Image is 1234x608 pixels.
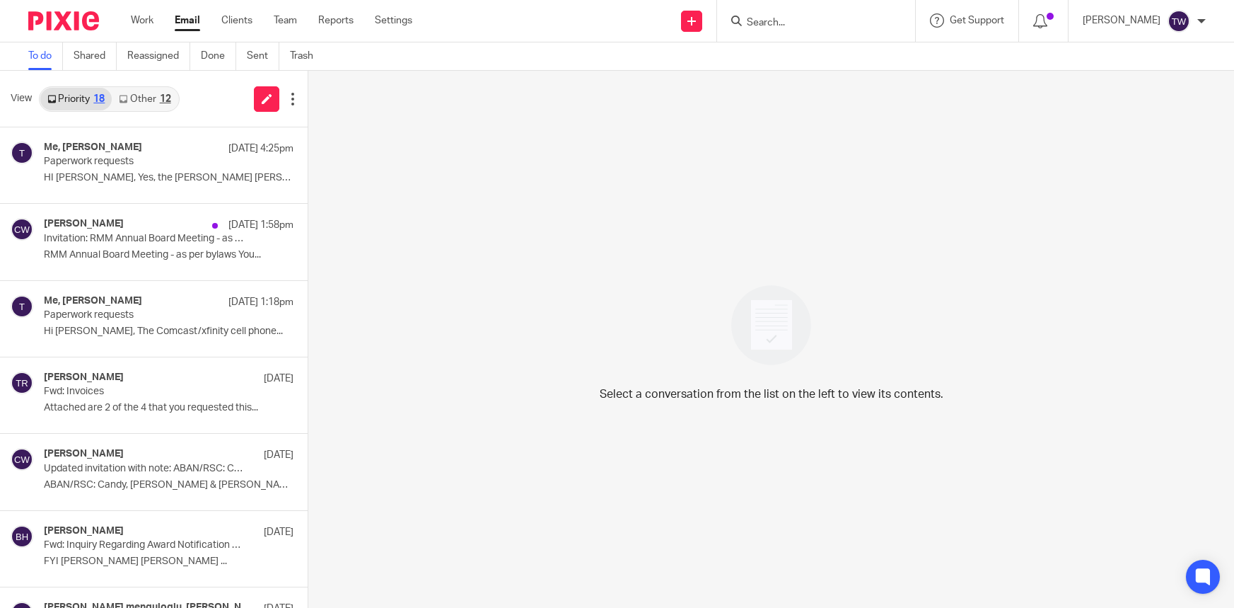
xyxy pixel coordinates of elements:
[44,556,293,568] p: FYI [PERSON_NAME] [PERSON_NAME] ...
[264,372,293,386] p: [DATE]
[44,326,293,338] p: Hi [PERSON_NAME], The Comcast/xfinity cell phone...
[44,233,244,245] p: Invitation: RMM Annual Board Meeting - as per bylaws @ [DATE] ([PERSON_NAME])
[228,142,293,156] p: [DATE] 4:25pm
[600,386,943,403] p: Select a conversation from the list on the left to view its contents.
[44,386,244,398] p: Fwd: Invoices
[44,372,124,384] h4: [PERSON_NAME]
[1168,10,1190,33] img: svg%3E
[28,11,99,30] img: Pixie
[264,525,293,539] p: [DATE]
[44,525,124,537] h4: [PERSON_NAME]
[44,295,142,307] h4: Me, [PERSON_NAME]
[318,13,354,28] a: Reports
[11,448,33,471] img: svg%3E
[44,156,244,168] p: Paperwork requests
[28,42,63,70] a: To do
[74,42,117,70] a: Shared
[201,42,236,70] a: Done
[11,525,33,548] img: svg%3E
[44,539,244,551] p: Fwd: Inquiry Regarding Award Notification and Fund Availability
[11,142,33,164] img: svg%3E
[228,218,293,232] p: [DATE] 1:58pm
[44,448,124,460] h4: [PERSON_NAME]
[11,91,32,106] span: View
[44,309,244,321] p: Paperwork requests
[11,372,33,394] img: svg%3E
[228,295,293,309] p: [DATE] 1:18pm
[44,172,293,184] p: HI [PERSON_NAME], Yes, the [PERSON_NAME] [PERSON_NAME]...
[247,42,279,70] a: Sent
[375,13,412,28] a: Settings
[44,463,244,475] p: Updated invitation with note: ABAN/RSC: Candy, [PERSON_NAME] & [PERSON_NAME] @ [DATE] 2pm - 3:20p...
[160,94,171,104] div: 12
[44,402,293,414] p: Attached are 2 of the 4 that you requested this...
[950,16,1004,25] span: Get Support
[131,13,153,28] a: Work
[274,13,297,28] a: Team
[175,13,200,28] a: Email
[44,479,293,491] p: ABAN/RSC: Candy, [PERSON_NAME] & [PERSON_NAME] You have...
[44,218,124,230] h4: [PERSON_NAME]
[290,42,324,70] a: Trash
[44,142,142,154] h4: Me, [PERSON_NAME]
[112,88,177,110] a: Other12
[11,218,33,241] img: svg%3E
[44,249,293,261] p: RMM Annual Board Meeting - as per bylaws You...
[127,42,190,70] a: Reassigned
[93,94,105,104] div: 18
[221,13,252,28] a: Clients
[264,448,293,462] p: [DATE]
[722,276,820,374] img: image
[1083,13,1160,28] p: [PERSON_NAME]
[11,295,33,318] img: svg%3E
[745,17,873,30] input: Search
[40,88,112,110] a: Priority18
